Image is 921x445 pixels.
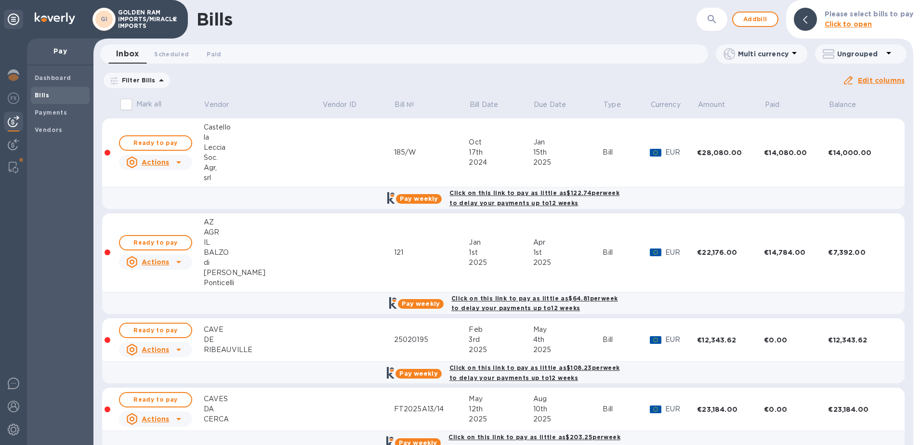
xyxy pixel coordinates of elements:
div: €14,784.00 [764,248,828,257]
p: EUR [665,335,697,345]
p: Amount [698,100,725,110]
div: 10th [533,404,603,414]
p: Filter Bills [118,76,156,84]
div: €0.00 [764,405,828,414]
span: Ready to pay [128,237,184,249]
b: Click on this link to pay as little as $108.23 per week to delay your payments up to 12 weeks [449,364,620,381]
b: Pay weekly [400,195,438,202]
div: 121 [394,248,469,258]
div: IL [204,237,322,248]
p: Ungrouped [837,49,883,59]
div: DE [204,335,322,345]
div: RIBEAUVILLE [204,345,322,355]
b: Pay weekly [399,370,437,377]
u: Edit columns [858,77,905,84]
div: €22,176.00 [697,248,764,257]
div: Bill [603,335,650,345]
div: Oct [469,137,533,147]
button: Addbill [732,12,778,27]
p: Bill Date [470,100,498,110]
div: AZ [204,217,322,227]
p: Multi currency [738,49,789,59]
div: Ponticelli [204,278,322,288]
div: €23,184.00 [697,405,764,414]
p: Paid [765,100,780,110]
div: Agr, [204,163,322,173]
span: Vendor ID [323,100,369,110]
p: EUR [665,248,697,258]
div: 2025 [533,258,603,268]
b: GI [101,15,108,23]
u: Actions [142,346,169,353]
span: Ready to pay [128,325,184,336]
div: 3rd [469,335,533,345]
b: Bills [35,92,49,99]
div: BALZO [204,248,322,258]
button: Ready to pay [119,323,192,338]
span: Bill Date [470,100,511,110]
div: 1st [469,248,533,258]
div: €14,000.00 [828,148,893,157]
b: Click to open [825,20,872,28]
div: 185/W [394,147,469,157]
div: €28,080.00 [697,148,764,157]
p: Bill № [395,100,414,110]
p: Type [604,100,621,110]
p: Mark all [136,99,161,109]
div: €23,184.00 [828,405,893,414]
span: Balance [829,100,868,110]
div: Bill [603,404,650,414]
b: Click on this link to pay as little as $64.81 per week to delay your payments up to 12 weeks [451,295,618,312]
b: Please select bills to pay [825,10,913,18]
span: Currency [651,100,681,110]
p: Due Date [534,100,566,110]
h1: Bills [197,9,232,29]
u: Actions [142,258,169,266]
div: CAVES [204,394,322,404]
img: Foreign exchange [8,92,19,104]
div: 1st [533,248,603,258]
div: 2025 [469,414,533,424]
div: Soc. [204,153,322,163]
div: €12,343.62 [697,335,764,345]
b: Pay weekly [402,300,440,307]
button: Ready to pay [119,135,192,151]
b: Dashboard [35,74,71,81]
div: la [204,132,322,143]
div: 2025 [533,157,603,168]
div: €14,080.00 [764,148,828,157]
p: Balance [829,100,856,110]
b: Click on this link to pay as little as $122.74 per week to delay your payments up to 12 weeks [449,189,619,207]
span: Due Date [534,100,579,110]
div: 17th [469,147,533,157]
span: Ready to pay [128,394,184,406]
div: DA [204,404,322,414]
img: Logo [35,13,75,24]
div: €7,392.00 [828,248,893,257]
div: €0.00 [764,335,828,345]
div: Castello [204,122,322,132]
span: Amount [698,100,737,110]
b: Payments [35,109,67,116]
div: 2025 [533,414,603,424]
span: Inbox [116,47,139,61]
div: Leccia [204,143,322,153]
div: May [533,325,603,335]
span: Vendor [204,100,241,110]
div: [PERSON_NAME] [204,268,322,278]
button: Ready to pay [119,392,192,407]
span: Add bill [741,13,770,25]
div: 12th [469,404,533,414]
div: 4th [533,335,603,345]
b: Vendors [35,126,63,133]
div: di [204,258,322,268]
div: Jan [469,237,533,248]
p: Pay [35,46,86,56]
u: Actions [142,415,169,423]
p: Vendor [204,100,229,110]
div: 2025 [533,345,603,355]
div: srl [204,173,322,183]
div: CERCA [204,414,322,424]
span: Type [604,100,633,110]
div: FT2025A13/14 [394,404,469,414]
